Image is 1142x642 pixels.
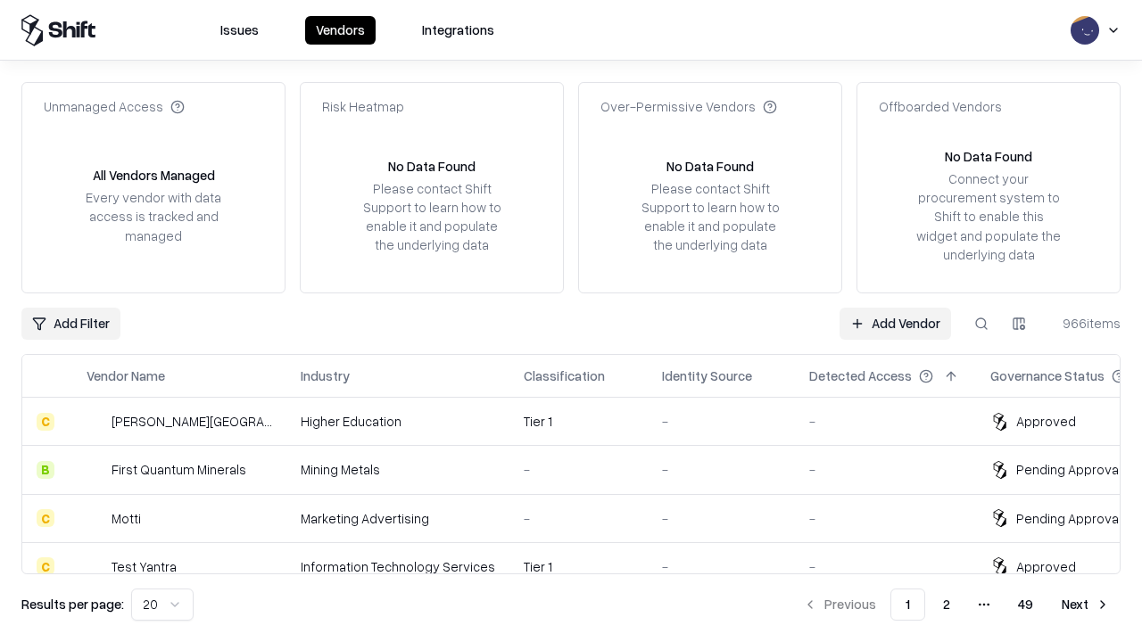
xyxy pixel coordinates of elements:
[87,413,104,431] img: Reichman University
[301,412,495,431] div: Higher Education
[37,509,54,527] div: C
[662,412,781,431] div: -
[87,557,104,575] img: Test Yantra
[945,147,1032,166] div: No Data Found
[524,509,633,528] div: -
[87,366,165,385] div: Vendor Name
[809,509,962,528] div: -
[37,557,54,575] div: C
[809,460,962,479] div: -
[1051,588,1121,621] button: Next
[809,557,962,576] div: -
[1004,588,1047,621] button: 49
[914,169,1063,264] div: Connect your procurement system to Shift to enable this widget and populate the underlying data
[840,308,951,340] a: Add Vendor
[890,588,925,621] button: 1
[44,97,185,116] div: Unmanaged Access
[809,366,912,385] div: Detected Access
[1016,557,1076,576] div: Approved
[662,366,752,385] div: Identity Source
[301,366,350,385] div: Industry
[929,588,964,621] button: 2
[792,588,1121,621] nav: pagination
[662,509,781,528] div: -
[301,460,495,479] div: Mining Metals
[301,509,495,528] div: Marketing Advertising
[112,509,141,528] div: Motti
[636,179,784,255] div: Please contact Shift Support to learn how to enable it and populate the underlying data
[388,157,476,176] div: No Data Found
[524,412,633,431] div: Tier 1
[1049,314,1121,333] div: 966 items
[21,308,120,340] button: Add Filter
[524,460,633,479] div: -
[879,97,1002,116] div: Offboarded Vendors
[93,166,215,185] div: All Vendors Managed
[1016,412,1076,431] div: Approved
[1016,509,1121,528] div: Pending Approval
[305,16,376,45] button: Vendors
[322,97,404,116] div: Risk Heatmap
[524,366,605,385] div: Classification
[600,97,777,116] div: Over-Permissive Vendors
[524,557,633,576] div: Tier 1
[210,16,269,45] button: Issues
[666,157,754,176] div: No Data Found
[112,557,177,576] div: Test Yantra
[87,509,104,527] img: Motti
[1016,460,1121,479] div: Pending Approval
[21,595,124,613] p: Results per page:
[112,460,246,479] div: First Quantum Minerals
[112,412,272,431] div: [PERSON_NAME][GEOGRAPHIC_DATA]
[662,460,781,479] div: -
[358,179,506,255] div: Please contact Shift Support to learn how to enable it and populate the underlying data
[37,413,54,431] div: C
[37,461,54,479] div: B
[87,461,104,479] img: First Quantum Minerals
[411,16,505,45] button: Integrations
[809,412,962,431] div: -
[301,557,495,576] div: Information Technology Services
[79,188,228,244] div: Every vendor with data access is tracked and managed
[662,557,781,576] div: -
[990,366,1105,385] div: Governance Status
